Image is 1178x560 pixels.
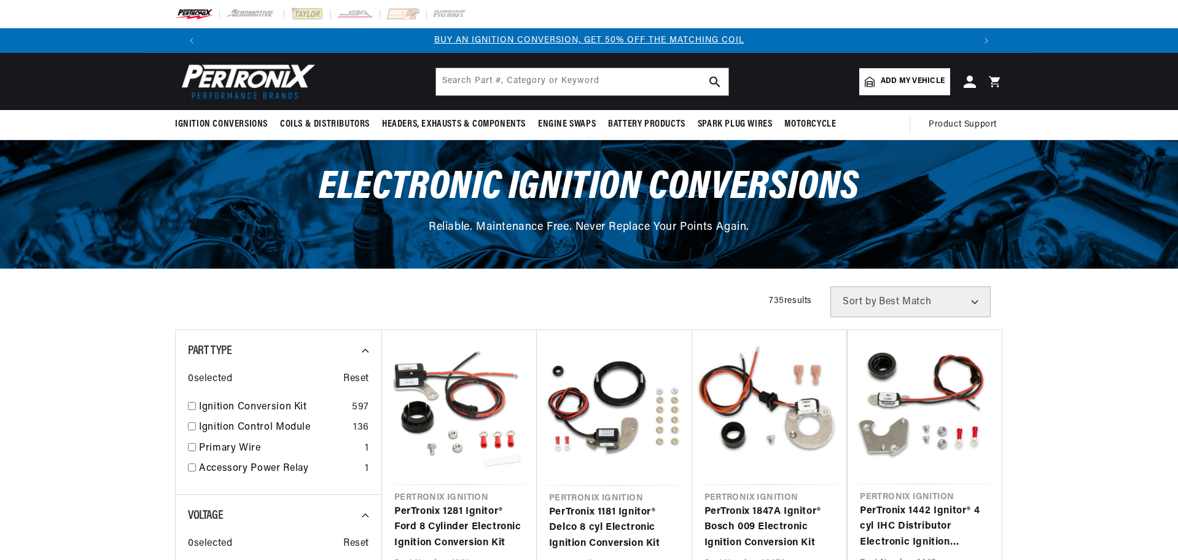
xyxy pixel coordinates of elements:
div: 1 of 3 [204,34,974,47]
div: 136 [353,420,369,436]
div: 1 [365,441,369,457]
a: Ignition Control Module [199,420,348,436]
span: Reset [343,536,369,552]
span: Voltage [188,510,223,522]
input: Search Part #, Category or Keyword [436,68,728,95]
span: Sort by [843,297,876,307]
a: PerTronix 1181 Ignitor® Delco 8 cyl Electronic Ignition Conversion Kit [549,505,680,552]
summary: Spark Plug Wires [692,110,779,139]
span: Reset [343,371,369,387]
span: Electronic Ignition Conversions [319,168,859,208]
a: Ignition Conversion Kit [199,400,347,416]
span: 0 selected [188,536,232,552]
a: PerTronix 1847A Ignitor® Bosch 009 Electronic Ignition Conversion Kit [704,504,835,551]
summary: Motorcycle [778,110,842,139]
summary: Product Support [929,110,1003,140]
summary: Battery Products [602,110,692,139]
button: Translation missing: en.sections.announcements.next_announcement [974,28,999,53]
a: Primary Wire [199,441,360,457]
div: 1 [365,461,369,477]
summary: Engine Swaps [532,110,602,139]
a: PerTronix 1442 Ignitor® 4 cyl IHC Distributor Electronic Ignition Conversion Kit [860,503,989,551]
span: Part Type [188,345,232,357]
img: Pertronix [175,60,316,103]
summary: Headers, Exhausts & Components [376,110,532,139]
span: Headers, Exhausts & Components [382,118,526,131]
button: search button [701,68,728,95]
span: Add my vehicle [881,76,945,87]
span: 0 selected [188,371,232,387]
a: PerTronix 1281 Ignitor® Ford 8 Cylinder Electronic Ignition Conversion Kit [394,504,525,551]
span: Battery Products [608,118,685,131]
a: Add my vehicle [859,68,950,95]
button: Translation missing: en.sections.announcements.previous_announcement [179,28,204,53]
a: Accessory Power Relay [199,461,360,477]
span: Reliable. Maintenance Free. Never Replace Your Points Again. [429,222,749,233]
span: Spark Plug Wires [698,118,773,131]
span: Ignition Conversions [175,118,268,131]
span: Product Support [929,118,997,132]
summary: Ignition Conversions [175,110,274,139]
div: Announcement [204,34,974,47]
a: BUY AN IGNITION CONVERSION, GET 50% OFF THE MATCHING COIL [434,36,744,45]
div: 597 [352,400,369,416]
span: Engine Swaps [538,118,596,131]
span: Coils & Distributors [280,118,370,131]
span: Motorcycle [784,118,836,131]
slideshow-component: Translation missing: en.sections.announcements.announcement_bar [144,28,1034,53]
span: 735 results [769,296,812,306]
select: Sort by [830,286,991,317]
summary: Coils & Distributors [274,110,376,139]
